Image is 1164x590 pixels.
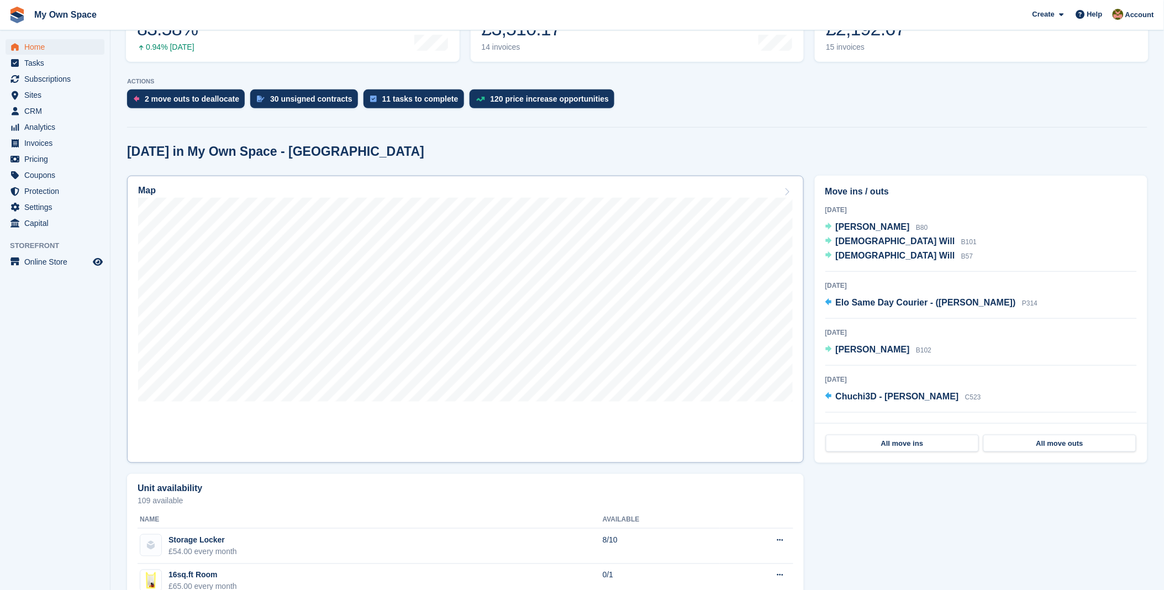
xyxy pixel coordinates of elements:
[961,252,973,260] span: B57
[825,375,1137,384] div: [DATE]
[1033,9,1055,20] span: Create
[1022,299,1037,307] span: P314
[836,345,910,354] span: [PERSON_NAME]
[826,43,905,52] div: 15 invoices
[140,535,161,556] img: blank-unit-type-icon-ffbac7b88ba66c5e286b0e438baccc4b9c83835d4c34f86887a83fc20ec27e7b.svg
[134,96,139,102] img: move_outs_to_deallocate_icon-f764333ba52eb49d3ac5e1228854f67142a1ed5810a6f6cc68b1a99e826820c5.svg
[965,393,981,401] span: C523
[603,529,720,564] td: 8/10
[10,240,110,251] span: Storefront
[24,55,91,71] span: Tasks
[983,435,1136,452] a: All move outs
[825,249,973,264] a: [DEMOGRAPHIC_DATA] Will B57
[24,119,91,135] span: Analytics
[825,220,928,235] a: [PERSON_NAME] B80
[127,78,1147,85] p: ACTIONS
[470,89,620,114] a: 120 price increase opportunities
[6,135,104,151] a: menu
[825,185,1137,198] h2: Move ins / outs
[836,251,955,260] span: [DEMOGRAPHIC_DATA] Will
[9,7,25,23] img: stora-icon-8386f47178a22dfd0bd8f6a31ec36ba5ce8667c1dd55bd0f319d3a0aa187defe.svg
[825,235,977,249] a: [DEMOGRAPHIC_DATA] Will B101
[250,89,364,114] a: 30 unsigned contracts
[24,71,91,87] span: Subscriptions
[24,39,91,55] span: Home
[168,570,237,581] div: 16sq.ft Room
[138,483,202,493] h2: Unit availability
[836,392,959,401] span: Chuchi3D - [PERSON_NAME]
[127,89,250,114] a: 2 move outs to deallocate
[364,89,470,114] a: 11 tasks to complete
[6,151,104,167] a: menu
[127,176,804,463] a: Map
[491,94,609,103] div: 120 price increase opportunities
[825,205,1137,215] div: [DATE]
[825,328,1137,338] div: [DATE]
[6,254,104,270] a: menu
[6,119,104,135] a: menu
[6,183,104,199] a: menu
[24,151,91,167] span: Pricing
[1087,9,1103,20] span: Help
[961,238,977,246] span: B101
[825,343,932,357] a: [PERSON_NAME] B102
[916,346,931,354] span: B102
[138,497,793,504] p: 109 available
[168,546,237,557] div: £54.00 every month
[476,97,485,102] img: price_increase_opportunities-93ffe204e8149a01c8c9dc8f82e8f89637d9d84a8eef4429ea346261dce0b2c0.svg
[825,390,981,404] a: Chuchi3D - [PERSON_NAME] C523
[482,43,564,52] div: 14 invoices
[826,435,979,452] a: All move ins
[24,254,91,270] span: Online Store
[24,87,91,103] span: Sites
[836,298,1016,307] span: Elo Same Day Courier - ([PERSON_NAME])
[6,103,104,119] a: menu
[91,255,104,268] a: Preview store
[30,6,101,24] a: My Own Space
[137,43,198,52] div: 0.94% [DATE]
[24,135,91,151] span: Invoices
[270,94,352,103] div: 30 unsigned contracts
[257,96,265,102] img: contract_signature_icon-13c848040528278c33f63329250d36e43548de30e8caae1d1a13099fd9432cc5.svg
[825,281,1137,291] div: [DATE]
[6,71,104,87] a: menu
[916,224,928,231] span: B80
[1125,9,1154,20] span: Account
[836,236,955,246] span: [DEMOGRAPHIC_DATA] Will
[24,199,91,215] span: Settings
[168,534,237,546] div: Storage Locker
[1113,9,1124,20] img: Keely Collin
[138,511,603,529] th: Name
[138,186,156,196] h2: Map
[836,222,910,231] span: [PERSON_NAME]
[24,103,91,119] span: CRM
[825,422,1137,431] div: [DATE]
[6,215,104,231] a: menu
[145,94,239,103] div: 2 move outs to deallocate
[6,167,104,183] a: menu
[825,296,1038,310] a: Elo Same Day Courier - ([PERSON_NAME]) P314
[370,96,377,102] img: task-75834270c22a3079a89374b754ae025e5fb1db73e45f91037f5363f120a921f8.svg
[24,167,91,183] span: Coupons
[6,39,104,55] a: menu
[127,144,424,159] h2: [DATE] in My Own Space - [GEOGRAPHIC_DATA]
[603,511,720,529] th: Available
[24,215,91,231] span: Capital
[6,199,104,215] a: menu
[382,94,459,103] div: 11 tasks to complete
[6,55,104,71] a: menu
[6,87,104,103] a: menu
[24,183,91,199] span: Protection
